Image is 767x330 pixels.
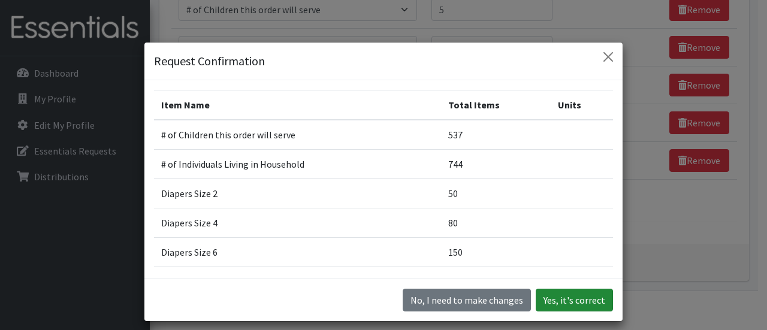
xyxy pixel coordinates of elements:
button: No I need to make changes [403,289,531,311]
button: Yes, it's correct [536,289,613,311]
td: 537 [441,120,550,150]
th: Units [551,90,613,120]
td: 50 [441,179,550,208]
th: Total Items [441,90,550,120]
td: Diapers Size 2 [154,179,441,208]
td: 150 [441,238,550,267]
td: # of Children this order will serve [154,120,441,150]
td: Car Seat - Infant up to 22lbs. w/ handle [154,267,441,296]
td: Diapers Size 4 [154,208,441,238]
td: 1 [441,267,550,296]
td: 744 [441,150,550,179]
td: Diapers Size 6 [154,238,441,267]
button: Close [599,47,618,66]
td: 80 [441,208,550,238]
td: # of Individuals Living in Household [154,150,441,179]
h5: Request Confirmation [154,52,265,70]
th: Item Name [154,90,441,120]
